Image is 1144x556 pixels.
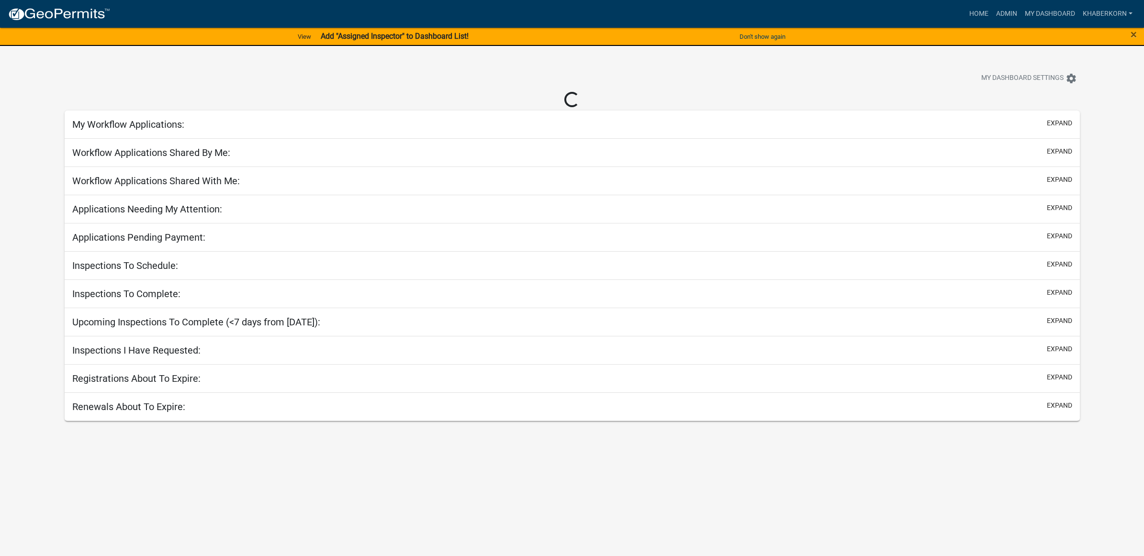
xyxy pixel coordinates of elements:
[736,29,789,44] button: Don't show again
[1047,175,1072,185] button: expand
[72,373,201,384] h5: Registrations About To Expire:
[1047,146,1072,156] button: expand
[72,260,178,271] h5: Inspections To Schedule:
[1079,5,1136,23] a: khaberkorn
[1047,400,1072,411] button: expand
[1131,28,1137,41] span: ×
[72,345,201,356] h5: Inspections I Have Requested:
[1021,5,1079,23] a: My Dashboard
[72,147,230,158] h5: Workflow Applications Shared By Me:
[72,401,185,412] h5: Renewals About To Expire:
[974,69,1085,88] button: My Dashboard Settingssettings
[965,5,992,23] a: Home
[1047,344,1072,354] button: expand
[1047,316,1072,326] button: expand
[321,32,469,41] strong: Add "Assigned Inspector" to Dashboard List!
[72,119,184,130] h5: My Workflow Applications:
[992,5,1021,23] a: Admin
[1047,231,1072,241] button: expand
[1065,73,1077,84] i: settings
[1131,29,1137,40] button: Close
[1047,259,1072,269] button: expand
[1047,118,1072,128] button: expand
[981,73,1064,84] span: My Dashboard Settings
[72,288,180,300] h5: Inspections To Complete:
[72,203,222,215] h5: Applications Needing My Attention:
[1047,372,1072,382] button: expand
[294,29,315,44] a: View
[1047,288,1072,298] button: expand
[72,232,205,243] h5: Applications Pending Payment:
[1047,203,1072,213] button: expand
[72,175,240,187] h5: Workflow Applications Shared With Me:
[72,316,320,328] h5: Upcoming Inspections To Complete (<7 days from [DATE]):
